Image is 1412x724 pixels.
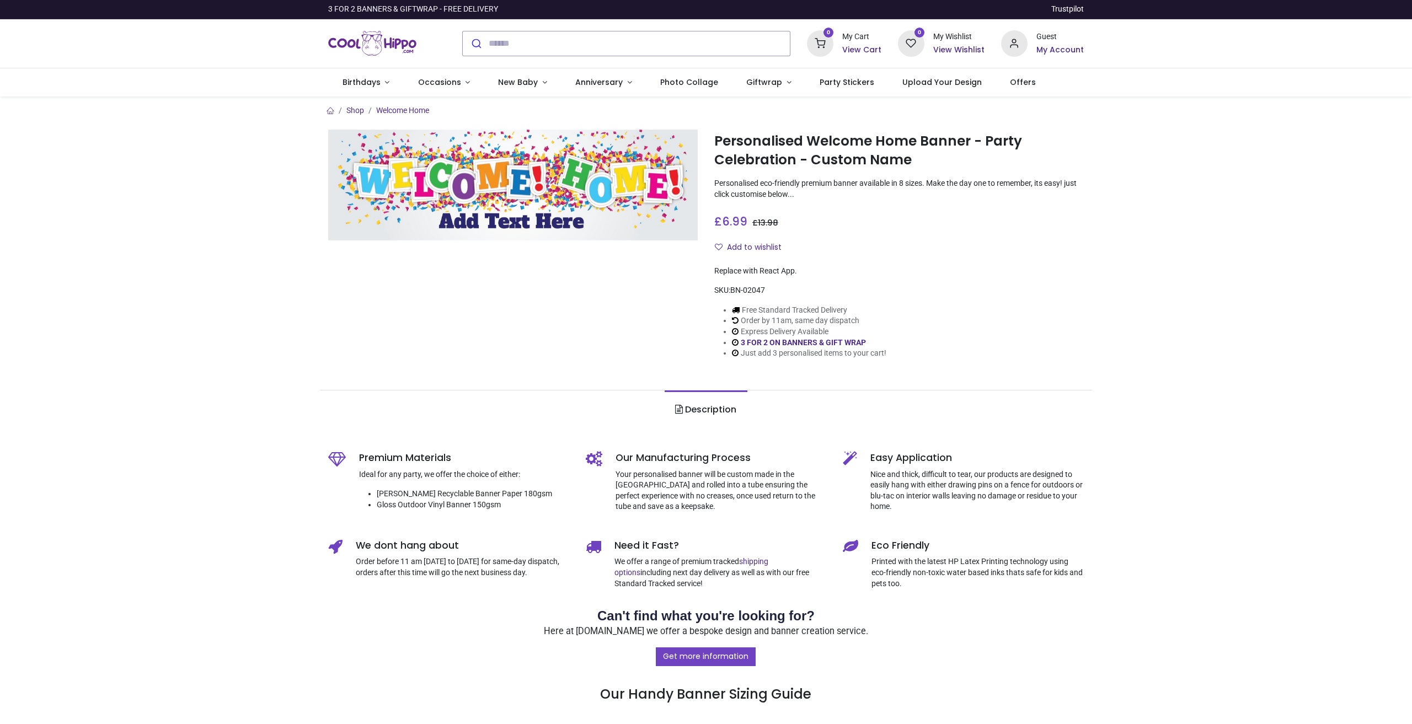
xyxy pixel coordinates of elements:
[732,348,886,359] li: Just add 3 personalised items to your cart!
[356,539,569,553] h5: We dont hang about
[660,77,718,88] span: Photo Collage
[328,4,498,15] div: 3 FOR 2 BANNERS & GIFTWRAP - FREE DELIVERY
[328,28,416,59] img: Cool Hippo
[722,213,747,229] span: 6.99
[575,77,623,88] span: Anniversary
[715,243,723,251] i: Add to wishlist
[343,77,381,88] span: Birthdays
[328,68,404,97] a: Birthdays
[732,305,886,316] li: Free Standard Tracked Delivery
[328,607,1084,625] h2: Can't find what you're looking for?
[732,315,886,326] li: Order by 11am, same day dispatch
[1010,77,1036,88] span: Offers
[418,77,461,88] span: Occasions
[741,338,866,347] a: 3 FOR 2 ON BANNERS & GIFT WRAP
[714,238,791,257] button: Add to wishlistAdd to wishlist
[1051,4,1084,15] a: Trustpilot
[376,106,429,115] a: Welcome Home
[328,130,698,240] img: Personalised Welcome Home Banner - Party Celebration - Custom Name
[807,38,833,47] a: 0
[714,213,747,229] span: £
[359,469,569,480] p: Ideal for any party, we offer the choice of either:
[498,77,538,88] span: New Baby
[463,31,489,56] button: Submit
[616,469,827,512] p: Your personalised banner will be custom made in the [GEOGRAPHIC_DATA] and rolled into a tube ensu...
[933,31,985,42] div: My Wishlist
[714,132,1084,170] h1: Personalised Welcome Home Banner - Party Celebration - Custom Name
[714,178,1084,200] p: Personalised eco-friendly premium banner available in 8 sizes. Make the day one to remember, its ...
[616,451,827,465] h5: Our Manufacturing Process
[328,625,1084,638] p: Here at [DOMAIN_NAME] we offer a bespoke design and banner creation service.
[714,266,1084,277] div: Replace with React App.
[870,469,1084,512] p: Nice and thick, difficult to tear, our products are designed to easily hang with either drawing p...
[561,68,646,97] a: Anniversary
[356,556,569,578] p: Order before 11 am [DATE] to [DATE] for same-day dispatch, orders after this time will go the nex...
[656,647,756,666] a: Get more information
[870,451,1084,465] h5: Easy Application
[898,38,924,47] a: 0
[346,106,364,115] a: Shop
[614,539,827,553] h5: Need it Fast?
[1036,31,1084,42] div: Guest
[484,68,561,97] a: New Baby
[871,556,1084,589] p: Printed with the latest HP Latex Printing technology using eco-friendly non-toxic water based ink...
[823,28,834,38] sup: 0
[714,285,1084,296] div: SKU:
[933,45,985,56] a: View Wishlist
[377,489,569,500] li: [PERSON_NAME] Recyclable Banner Paper 180gsm
[328,28,416,59] a: Logo of Cool Hippo
[758,217,778,228] span: 13.98
[328,647,1084,704] h3: Our Handy Banner Sizing Guide
[752,217,778,228] span: £
[732,68,805,97] a: Giftwrap
[404,68,484,97] a: Occasions
[914,28,925,38] sup: 0
[730,286,765,294] span: BN-02047
[842,45,881,56] a: View Cart
[820,77,874,88] span: Party Stickers
[746,77,782,88] span: Giftwrap
[377,500,569,511] li: Gloss Outdoor Vinyl Banner 150gsm
[614,556,827,589] p: We offer a range of premium tracked including next day delivery as well as with our free Standard...
[665,390,747,429] a: Description
[842,31,881,42] div: My Cart
[1036,45,1084,56] a: My Account
[359,451,569,465] h5: Premium Materials
[871,539,1084,553] h5: Eco Friendly
[732,326,886,337] li: Express Delivery Available
[902,77,982,88] span: Upload Your Design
